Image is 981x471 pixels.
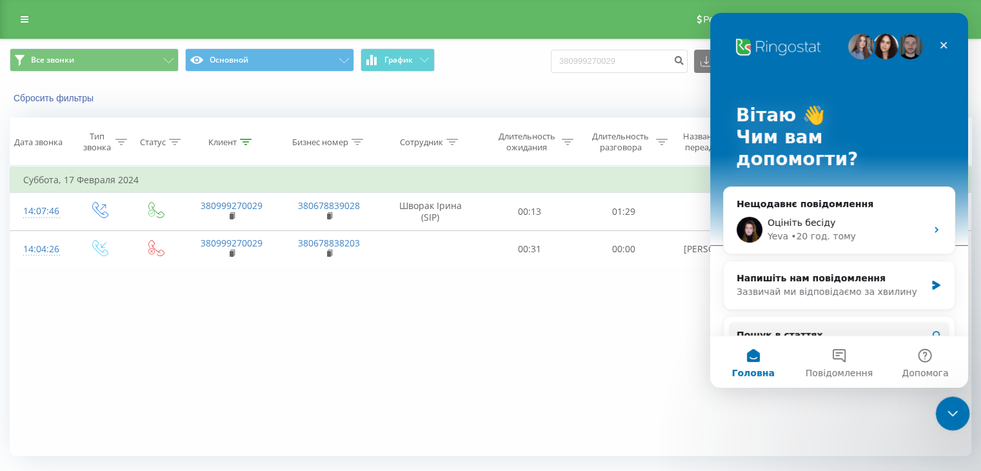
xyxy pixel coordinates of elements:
[140,137,166,148] div: Статус
[577,230,670,268] td: 00:00
[14,137,63,148] div: Дата звонка
[551,50,688,73] input: Поиск по номеру
[201,199,263,212] a: 380999270029
[201,237,263,249] a: 380999270029
[10,48,179,72] button: Все звонки
[10,167,971,193] td: Суббота, 17 Февраля 2024
[483,230,577,268] td: 00:31
[670,230,768,268] td: [PERSON_NAME]
[292,137,348,148] div: Бизнес номер
[81,131,112,153] div: Тип звонка
[400,137,443,148] div: Сотрудник
[483,193,577,230] td: 00:13
[31,55,74,65] span: Все звонки
[378,193,483,230] td: Шворак Ірина (SIP)
[577,193,670,230] td: 01:29
[23,237,57,262] div: 14:04:26
[361,48,435,72] button: График
[936,397,970,431] iframe: Intercom live chat
[682,131,750,153] div: Название схемы переадресации
[208,137,237,148] div: Клиент
[298,237,360,249] a: 380678838203
[495,131,559,153] div: Длительность ожидания
[694,50,764,73] button: Экспорт
[23,199,57,224] div: 14:07:46
[10,92,100,104] button: Сбросить фильтры
[710,13,968,388] iframe: Intercom live chat
[298,199,360,212] a: 380678839028
[588,131,653,153] div: Длительность разговора
[185,48,354,72] button: Основной
[703,14,809,25] span: Реферальная программа
[384,55,413,65] span: График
